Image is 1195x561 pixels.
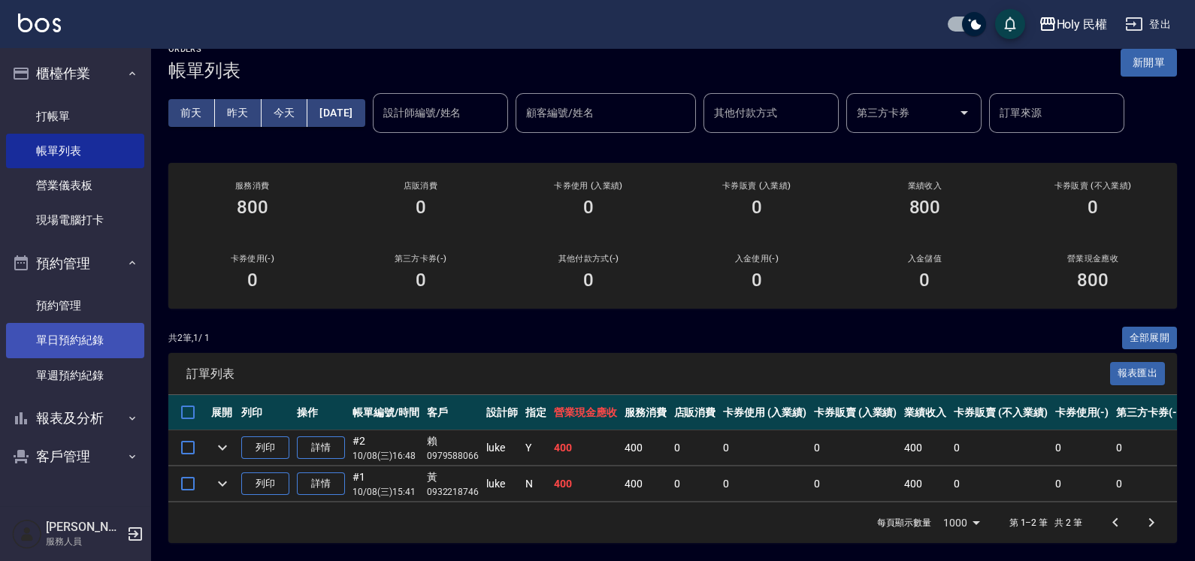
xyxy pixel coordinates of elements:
[550,466,621,502] td: 400
[995,9,1025,39] button: save
[6,134,144,168] a: 帳單列表
[427,469,480,485] div: 黃
[241,472,289,496] button: 列印
[522,181,655,191] h2: 卡券使用 (入業績)
[297,472,345,496] a: 詳情
[355,181,487,191] h2: 店販消費
[1122,327,1178,350] button: 全部展開
[937,502,985,543] div: 1000
[241,436,289,460] button: 列印
[12,519,42,549] img: Person
[752,270,762,291] h3: 0
[900,395,950,430] th: 業績收入
[1112,430,1184,466] td: 0
[168,99,215,127] button: 前天
[1057,15,1108,34] div: Holy 民權
[186,254,319,264] h2: 卡券使用(-)
[583,197,594,218] h3: 0
[293,395,349,430] th: 操作
[1110,362,1166,385] button: 報表匯出
[207,395,237,430] th: 展開
[670,395,720,430] th: 店販消費
[6,323,144,357] a: 單日預約紀錄
[621,430,670,466] td: 400
[6,99,144,134] a: 打帳單
[1051,430,1113,466] td: 0
[1051,395,1113,430] th: 卡券使用(-)
[1121,49,1177,77] button: 新開單
[719,395,810,430] th: 卡券使用 (入業績)
[6,203,144,237] a: 現場電腦打卡
[349,466,423,502] td: #1
[168,60,241,81] h3: 帳單列表
[1051,466,1113,502] td: 0
[416,197,426,218] h3: 0
[46,535,123,548] p: 服務人員
[522,254,655,264] h2: 其他付款方式(-)
[427,433,480,449] div: 賴
[752,197,762,218] h3: 0
[550,430,621,466] td: 400
[18,14,61,32] img: Logo
[6,358,144,393] a: 單週預約紀錄
[46,520,123,535] h5: [PERSON_NAME]
[621,395,670,430] th: 服務消費
[950,395,1051,430] th: 卡券販賣 (不入業績)
[810,466,901,502] td: 0
[6,288,144,323] a: 預約管理
[349,395,423,430] th: 帳單編號/時間
[670,430,720,466] td: 0
[1088,197,1098,218] h3: 0
[355,254,487,264] h2: 第三方卡券(-)
[352,449,419,463] p: 10/08 (三) 16:48
[237,197,268,218] h3: 800
[900,466,950,502] td: 400
[483,395,522,430] th: 設計師
[6,437,144,476] button: 客戶管理
[349,430,423,466] td: #2
[522,466,550,502] td: N
[1077,270,1109,291] h3: 800
[719,466,810,502] td: 0
[168,331,210,345] p: 共 2 筆, 1 / 1
[909,197,941,218] h3: 800
[211,436,234,459] button: expand row
[423,395,483,430] th: 客戶
[168,44,241,54] h2: ORDERS
[416,270,426,291] h3: 0
[6,399,144,438] button: 報表及分析
[877,516,931,529] p: 每頁顯示數量
[691,181,823,191] h2: 卡券販賣 (入業績)
[186,366,1110,382] span: 訂單列表
[522,430,550,466] td: Y
[900,430,950,466] td: 400
[297,436,345,460] a: 詳情
[1121,55,1177,69] a: 新開單
[621,466,670,502] td: 400
[952,101,976,125] button: Open
[1112,395,1184,430] th: 第三方卡券(-)
[427,449,480,463] p: 0979588066
[670,466,720,502] td: 0
[719,430,810,466] td: 0
[859,254,991,264] h2: 入金儲值
[6,54,144,93] button: 櫃檯作業
[1033,9,1114,40] button: Holy 民權
[810,430,901,466] td: 0
[483,466,522,502] td: luke
[1027,181,1159,191] h2: 卡券販賣 (不入業績)
[691,254,823,264] h2: 入金使用(-)
[1110,366,1166,380] a: 報表匯出
[1027,254,1159,264] h2: 營業現金應收
[1112,466,1184,502] td: 0
[1009,516,1082,529] p: 第 1–2 筆 共 2 筆
[919,270,930,291] h3: 0
[950,466,1051,502] td: 0
[6,244,144,283] button: 預約管理
[186,181,319,191] h3: 服務消費
[215,99,262,127] button: 昨天
[550,395,621,430] th: 營業現金應收
[247,270,258,291] h3: 0
[6,168,144,203] a: 營業儀表板
[307,99,365,127] button: [DATE]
